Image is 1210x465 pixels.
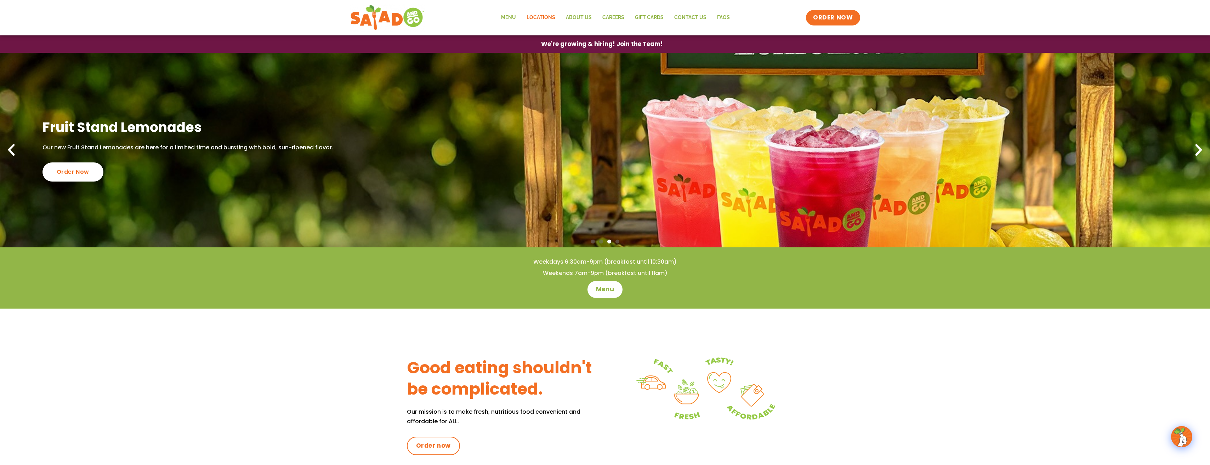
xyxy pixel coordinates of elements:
div: Previous slide [4,142,19,158]
a: Order now [407,437,460,455]
a: About Us [561,10,597,26]
a: Contact Us [669,10,712,26]
nav: Menu [496,10,735,26]
div: Next slide [1191,142,1206,158]
p: Our new Fruit Stand Lemonades are here for a limited time and bursting with bold, sun-ripened fla... [42,144,333,151]
h3: Good eating shouldn't be complicated. [407,357,605,400]
h4: Weekdays 6:30am-9pm (breakfast until 10:30am) [14,258,1196,266]
span: Go to slide 2 [599,240,603,243]
span: Go to slide 4 [615,240,619,243]
h2: Fruit Stand Lemonades [42,119,333,136]
a: ORDER NOW [806,10,860,25]
h4: Weekends 7am-9pm (breakfast until 11am) [14,269,1196,277]
span: We're growing & hiring! Join the Team! [541,41,663,47]
span: Go to slide 1 [591,240,595,243]
span: Order now [416,442,451,450]
div: Order Now [42,162,103,182]
a: FAQs [712,10,735,26]
a: We're growing & hiring! Join the Team! [530,36,674,52]
a: Careers [597,10,630,26]
a: Menu [587,281,623,298]
span: Menu [596,285,614,294]
a: Locations [521,10,561,26]
img: wpChatIcon [1172,427,1192,447]
a: Menu [496,10,521,26]
a: GIFT CARDS [630,10,669,26]
span: ORDER NOW [813,13,853,22]
p: Our mission is to make fresh, nutritious food convenient and affordable for ALL. [407,407,605,426]
span: Go to slide 3 [607,240,611,243]
img: new-SAG-logo-768×292 [350,4,425,32]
